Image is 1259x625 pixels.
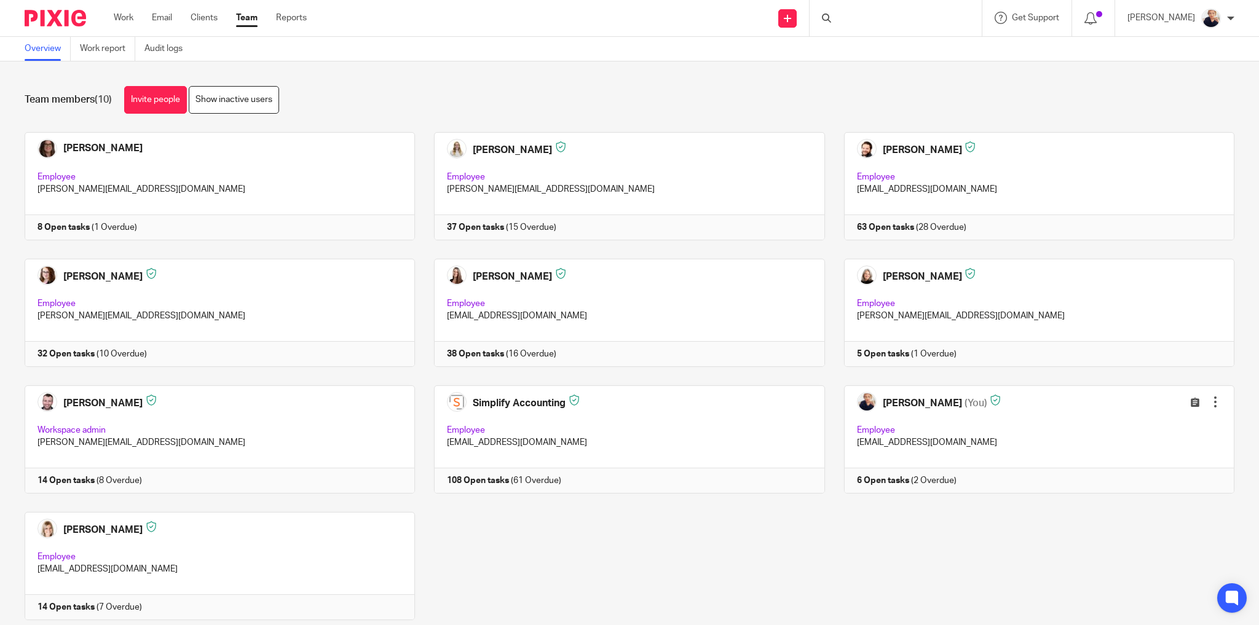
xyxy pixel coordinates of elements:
span: (10) [95,95,112,104]
p: [PERSON_NAME] [1127,12,1195,24]
h1: Team members [25,93,112,106]
a: Work [114,12,133,24]
a: Reports [276,12,307,24]
a: Email [152,12,172,24]
a: Team [236,12,258,24]
img: Pixie [25,10,86,26]
a: Work report [80,37,135,61]
a: Show inactive users [189,86,279,114]
span: Get Support [1012,14,1059,22]
a: Invite people [124,86,187,114]
img: unnamed.jpg [1201,9,1221,28]
a: Overview [25,37,71,61]
a: Clients [191,12,218,24]
a: Audit logs [144,37,192,61]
